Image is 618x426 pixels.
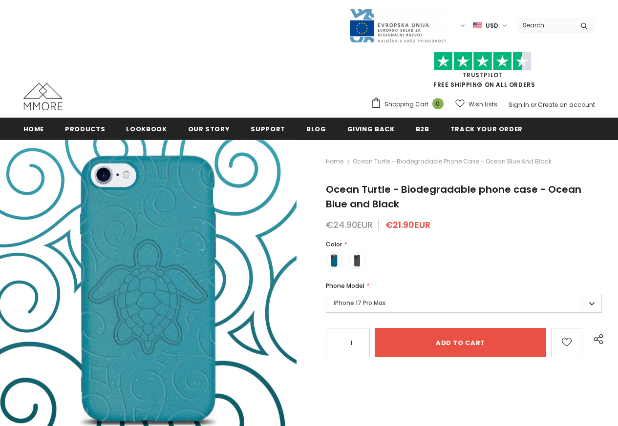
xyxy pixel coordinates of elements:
span: Lookbook [126,124,167,134]
img: MMORE Cases [23,83,63,110]
img: Trust Pilot Stars [434,52,532,71]
a: Home [326,156,343,167]
img: USD [473,21,482,30]
input: Search Site [517,18,573,32]
span: Home [23,124,44,134]
a: Wish Lists [455,96,497,113]
a: Blog [306,118,326,140]
span: USD [486,21,498,31]
span: Our Story [188,124,230,134]
span: Phone Model [326,282,364,290]
a: Sign In [509,101,529,109]
span: or [531,101,536,109]
a: Javni Razpis [349,21,447,29]
a: Giving back [347,118,395,140]
a: Create an account [538,101,595,109]
a: Lookbook [126,118,167,140]
a: Track your order [450,118,523,140]
span: Ocean Turtle - Biodegradable phone case - Ocean Blue and Black [326,183,581,211]
span: Wish Lists [469,100,497,109]
span: Blog [306,124,326,134]
span: 0 [432,98,444,109]
a: Shopping Cart 0 [371,97,448,112]
span: €21.90EUR [385,219,430,231]
span: Color [326,240,342,248]
img: Javni Razpis [349,8,447,43]
input: Add to cart [375,328,546,357]
span: Products [65,124,105,134]
span: B2B [416,124,429,134]
a: Our Story [188,118,230,140]
span: Track your order [450,124,523,134]
a: Products [65,118,105,140]
span: €24.90EUR [326,219,373,231]
a: B2B [416,118,429,140]
span: Giving back [347,124,395,134]
a: support [251,118,285,140]
span: support [251,124,285,134]
span: Ocean Turtle - Biodegradable phone case - Ocean Blue and Black [353,156,552,167]
span: FREE SHIPPING ON ALL ORDERS [371,56,595,89]
span: Shopping Cart [384,100,428,109]
label: iPhone 17 Pro Max [326,294,602,313]
a: Home [23,118,44,140]
a: Trustpilot [463,71,503,79]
